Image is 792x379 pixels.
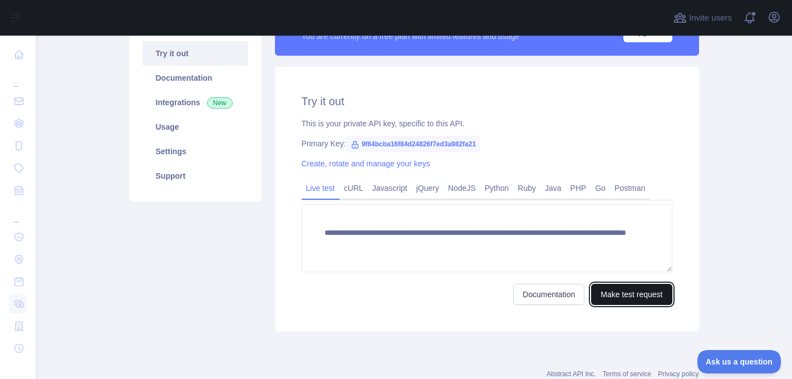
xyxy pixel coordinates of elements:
[513,284,584,305] a: Documentation
[591,284,672,305] button: Make test request
[302,179,340,197] a: Live test
[302,159,430,168] a: Create, rotate and manage your keys
[671,9,734,27] button: Invite users
[302,138,672,149] div: Primary Key:
[444,179,480,197] a: NodeJS
[547,370,596,378] a: Abstract API Inc.
[697,350,781,373] iframe: Toggle Customer Support
[346,136,480,152] span: 9f64bcba16f84d24826f7ed3a982fa21
[368,179,412,197] a: Javascript
[540,179,566,197] a: Java
[513,179,540,197] a: Ruby
[142,164,248,188] a: Support
[480,179,514,197] a: Python
[142,139,248,164] a: Settings
[603,370,651,378] a: Terms of service
[142,41,248,66] a: Try it out
[610,179,650,197] a: Postman
[142,90,248,115] a: Integrations New
[142,115,248,139] a: Usage
[591,179,610,197] a: Go
[566,179,591,197] a: PHP
[207,97,233,109] span: New
[302,31,520,42] div: You are currently on a free plan with limited features and usage
[689,12,732,24] span: Invite users
[302,118,672,129] div: This is your private API key, specific to this API.
[142,66,248,90] a: Documentation
[9,203,27,225] div: ...
[302,93,672,109] h2: Try it out
[9,67,27,89] div: ...
[658,370,698,378] a: Privacy policy
[412,179,444,197] a: jQuery
[340,179,368,197] a: cURL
